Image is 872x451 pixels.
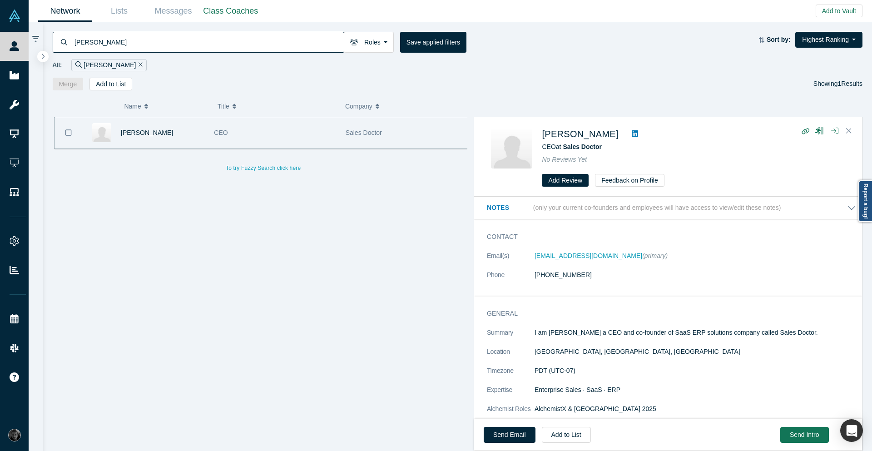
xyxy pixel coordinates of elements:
[484,427,535,443] a: Send Email
[136,60,143,70] button: Remove Filter
[780,427,829,443] button: Send Intro
[642,252,668,259] span: (primary)
[563,143,602,150] a: Sales Doctor
[838,80,862,87] span: Results
[487,347,535,366] dt: Location
[858,180,872,222] a: Report a bug!
[595,174,664,187] button: Feedback on Profile
[124,97,141,116] span: Name
[535,252,642,259] a: [EMAIL_ADDRESS][DOMAIN_NAME]
[218,97,336,116] button: Title
[487,203,856,213] button: Notes (only your current co-founders and employees will have access to view/edit these notes)
[121,129,173,136] a: [PERSON_NAME]
[795,32,862,48] button: Highest Ranking
[842,124,856,139] button: Close
[487,404,535,423] dt: Alchemist Roles
[487,251,535,270] dt: Email(s)
[542,143,602,150] span: CEO at
[535,386,620,393] span: Enterprise Sales · SaaS · ERP
[92,0,146,22] a: Lists
[542,174,589,187] button: Add Review
[487,309,843,318] h3: General
[816,5,862,17] button: Add to Vault
[53,78,84,90] button: Merge
[146,0,200,22] a: Messages
[200,0,261,22] a: Class Coaches
[214,129,228,136] span: CEO
[219,162,307,174] button: To try Fuzzy Search click here
[400,32,466,53] button: Save applied filters
[487,203,531,213] h3: Notes
[487,232,843,242] h3: Contact
[124,97,208,116] button: Name
[535,347,856,357] dd: [GEOGRAPHIC_DATA], [GEOGRAPHIC_DATA], [GEOGRAPHIC_DATA]
[346,129,382,136] span: Sales Doctor
[345,97,372,116] span: Company
[345,97,463,116] button: Company
[92,123,111,142] img: Otabek Suvonov's Profile Image
[767,36,791,43] strong: Sort by:
[487,366,535,385] dt: Timezone
[813,78,862,90] div: Showing
[71,59,147,71] div: [PERSON_NAME]
[535,404,856,414] dd: AlchemistX & [GEOGRAPHIC_DATA] 2025
[89,78,132,90] button: Add to List
[491,127,532,169] img: Otabek Suvonov's Profile Image
[38,0,92,22] a: Network
[533,204,781,212] p: (only your current co-founders and employees will have access to view/edit these notes)
[838,80,842,87] strong: 1
[218,97,229,116] span: Title
[54,117,83,149] button: Bookmark
[487,385,535,404] dt: Expertise
[542,156,587,163] span: No Reviews Yet
[74,31,344,53] input: Search by name, title, company, summary, expertise, investment criteria or topics of focus
[8,429,21,441] img: Rami C.'s Account
[487,328,535,347] dt: Summary
[487,270,535,289] dt: Phone
[535,271,592,278] a: [PHONE_NUMBER]
[542,427,591,443] button: Add to List
[535,328,856,337] p: I am [PERSON_NAME] a CEO and co-founder of SaaS ERP solutions company called Sales Doctor.
[8,10,21,22] img: Alchemist Vault Logo
[53,60,62,69] span: All:
[542,129,618,139] a: [PERSON_NAME]
[344,32,394,53] button: Roles
[535,366,856,376] dd: PDT (UTC-07)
